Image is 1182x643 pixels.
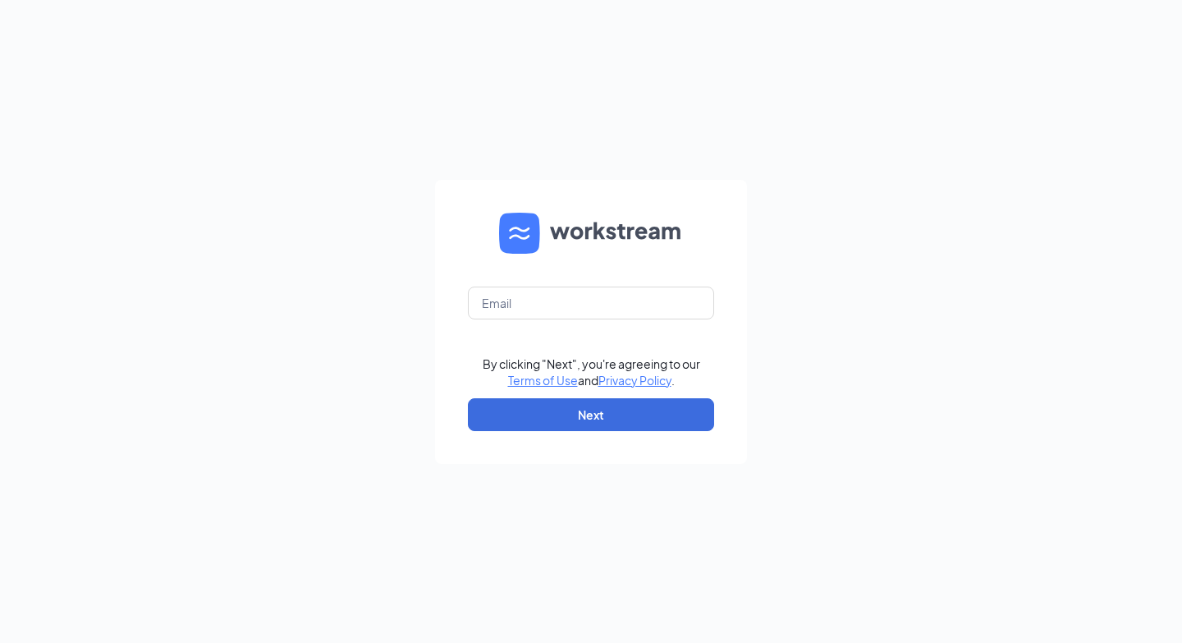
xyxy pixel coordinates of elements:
a: Terms of Use [508,373,578,388]
img: WS logo and Workstream text [499,213,683,254]
div: By clicking "Next", you're agreeing to our and . [483,356,700,388]
input: Email [468,287,714,319]
a: Privacy Policy [598,373,671,388]
button: Next [468,398,714,431]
